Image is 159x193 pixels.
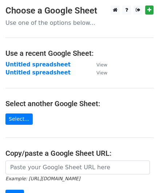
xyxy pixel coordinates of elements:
input: Paste your Google Sheet URL here [5,161,150,174]
p: Use one of the options below... [5,19,154,27]
a: Untitled spreadsheet [5,69,71,76]
a: Untitled spreadsheet [5,61,71,68]
h4: Use a recent Google Sheet: [5,49,154,58]
a: Select... [5,113,33,125]
a: View [89,61,107,68]
h3: Choose a Google Sheet [5,5,154,16]
small: View [96,70,107,76]
small: Example: [URL][DOMAIN_NAME] [5,176,80,181]
h4: Copy/paste a Google Sheet URL: [5,149,154,158]
small: View [96,62,107,67]
a: View [89,69,107,76]
h4: Select another Google Sheet: [5,99,154,108]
